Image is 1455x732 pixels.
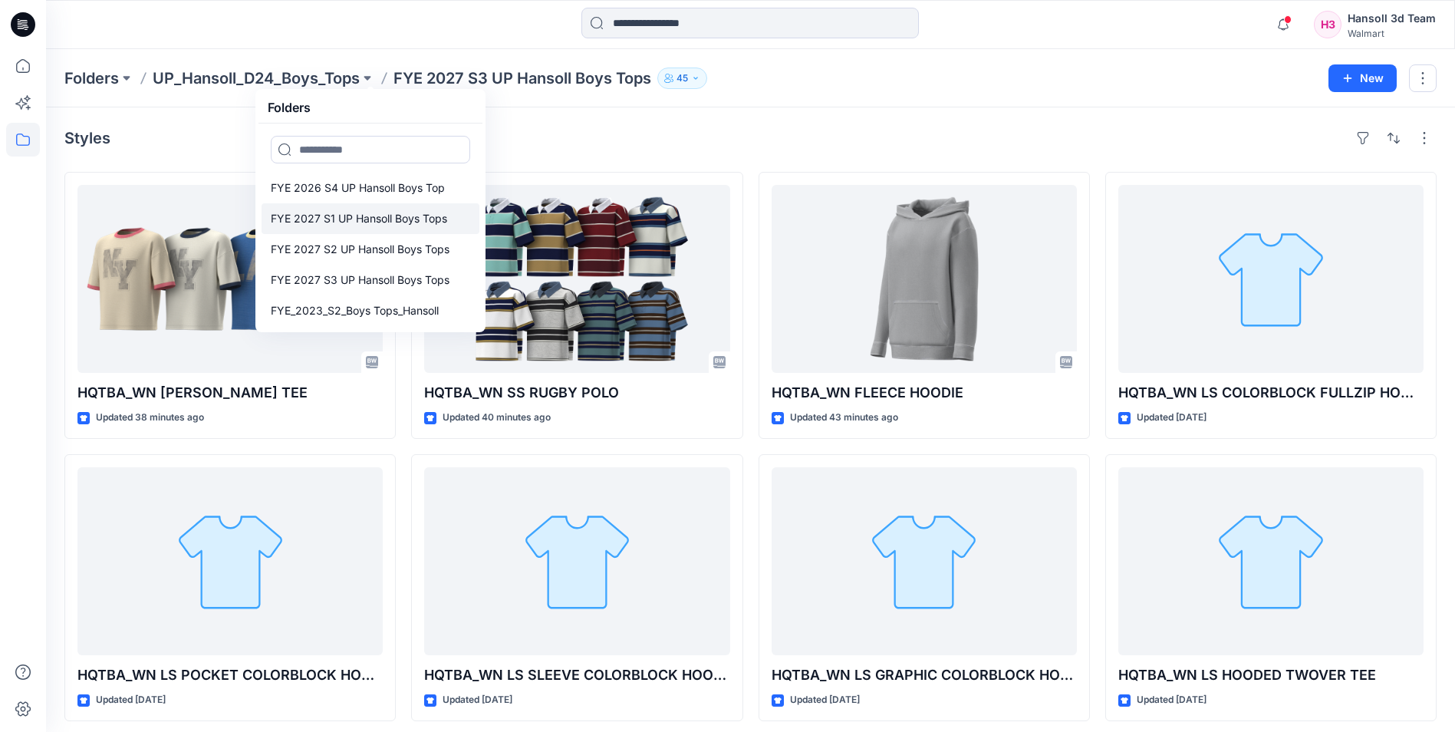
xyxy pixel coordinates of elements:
[77,382,383,404] p: HQTBA_WN [PERSON_NAME] TEE
[77,467,383,655] a: HQTBA_WN LS POCKET COLORBLOCK HOODIE
[271,179,445,197] p: FYE 2026 S4 UP Hansoll Boys Top
[424,664,729,686] p: HQTBA_WN LS SLEEVE COLORBLOCK HOODIE
[271,209,447,228] p: FYE 2027 S1 UP Hansoll Boys Tops
[262,203,479,234] a: FYE 2027 S1 UP Hansoll Boys Tops
[772,467,1077,655] a: HQTBA_WN LS GRAPHIC COLORBLOCK HOODIE
[271,240,449,259] p: FYE 2027 S2 UP Hansoll Boys Tops
[96,410,204,426] p: Updated 38 minutes ago
[424,185,729,373] a: HQTBA_WN SS RUGBY POLO
[424,382,729,404] p: HQTBA_WN SS RUGBY POLO
[262,295,479,326] a: FYE_2023_S2_Boys Tops_Hansoll
[1118,382,1424,404] p: HQTBA_WN LS COLORBLOCK FULLZIP HOODIE
[1137,692,1206,708] p: Updated [DATE]
[1118,467,1424,655] a: HQTBA_WN LS HOODED TWOVER TEE
[64,68,119,89] a: Folders
[258,92,320,123] h5: Folders
[77,185,383,373] a: HQTBA_WN SS RINGER TEE
[64,129,110,147] h4: Styles
[790,410,898,426] p: Updated 43 minutes ago
[424,467,729,655] a: HQTBA_WN LS SLEEVE COLORBLOCK HOODIE
[1314,11,1341,38] div: H3
[262,173,479,203] a: FYE 2026 S4 UP Hansoll Boys Top
[772,382,1077,404] p: HQTBA_WN FLEECE HOODIE
[271,302,439,320] p: FYE_2023_S2_Boys Tops_Hansoll
[1118,664,1424,686] p: HQTBA_WN LS HOODED TWOVER TEE
[657,68,707,89] button: 45
[790,692,860,708] p: Updated [DATE]
[96,692,166,708] p: Updated [DATE]
[1348,9,1436,28] div: Hansoll 3d Team
[1137,410,1206,426] p: Updated [DATE]
[772,185,1077,373] a: HQTBA_WN FLEECE HOODIE
[393,68,651,89] p: FYE 2027 S3 UP Hansoll Boys Tops
[262,265,479,295] a: FYE 2027 S3 UP Hansoll Boys Tops
[443,410,551,426] p: Updated 40 minutes ago
[77,664,383,686] p: HQTBA_WN LS POCKET COLORBLOCK HOODIE
[262,234,479,265] a: FYE 2027 S2 UP Hansoll Boys Tops
[1348,28,1436,39] div: Walmart
[271,271,449,289] p: FYE 2027 S3 UP Hansoll Boys Tops
[1328,64,1397,92] button: New
[1118,185,1424,373] a: HQTBA_WN LS COLORBLOCK FULLZIP HOODIE
[772,664,1077,686] p: HQTBA_WN LS GRAPHIC COLORBLOCK HOODIE
[153,68,360,89] a: UP_Hansoll_D24_Boys_Tops
[676,70,688,87] p: 45
[443,692,512,708] p: Updated [DATE]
